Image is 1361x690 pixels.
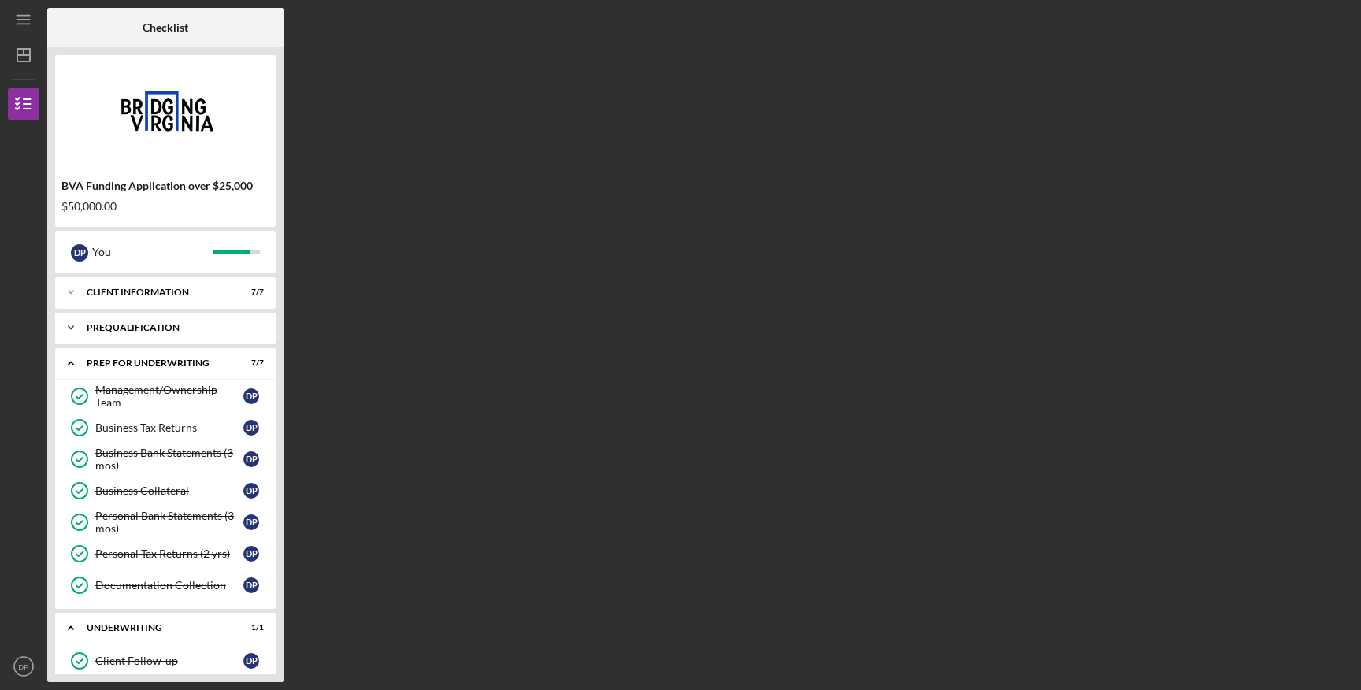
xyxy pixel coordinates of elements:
[243,514,259,530] div: D P
[95,421,243,434] div: Business Tax Returns
[95,510,243,535] div: Personal Bank Statements (3 mos)
[95,484,243,497] div: Business Collateral
[243,546,259,562] div: D P
[95,447,243,472] div: Business Bank Statements (3 mos)
[63,506,268,538] a: Personal Bank Statements (3 mos)DP
[63,443,268,475] a: Business Bank Statements (3 mos)DP
[71,244,88,262] div: D P
[95,547,243,560] div: Personal Tax Returns (2 yrs)
[243,483,259,499] div: D P
[63,380,268,412] a: Management/Ownership TeamDP
[63,538,268,569] a: Personal Tax Returns (2 yrs)DP
[63,645,268,677] a: Client Follow-upDP
[95,384,243,409] div: Management/Ownership Team
[235,287,264,297] div: 7 / 7
[95,655,243,667] div: Client Follow-up
[61,180,269,192] div: BVA Funding Application over $25,000
[243,451,259,467] div: D P
[87,358,224,368] div: Prep for Underwriting
[243,653,259,669] div: D P
[63,569,268,601] a: Documentation CollectionDP
[92,239,213,265] div: You
[61,200,269,213] div: $50,000.00
[8,651,39,682] button: DP
[95,579,243,592] div: Documentation Collection
[87,323,256,332] div: Prequalification
[63,412,268,443] a: Business Tax ReturnsDP
[87,287,224,297] div: Client Information
[55,63,276,158] img: Product logo
[235,623,264,632] div: 1 / 1
[243,388,259,404] div: D P
[143,21,188,34] b: Checklist
[18,662,28,671] text: DP
[243,577,259,593] div: D P
[243,420,259,436] div: D P
[87,623,224,632] div: Underwriting
[235,358,264,368] div: 7 / 7
[63,475,268,506] a: Business CollateralDP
